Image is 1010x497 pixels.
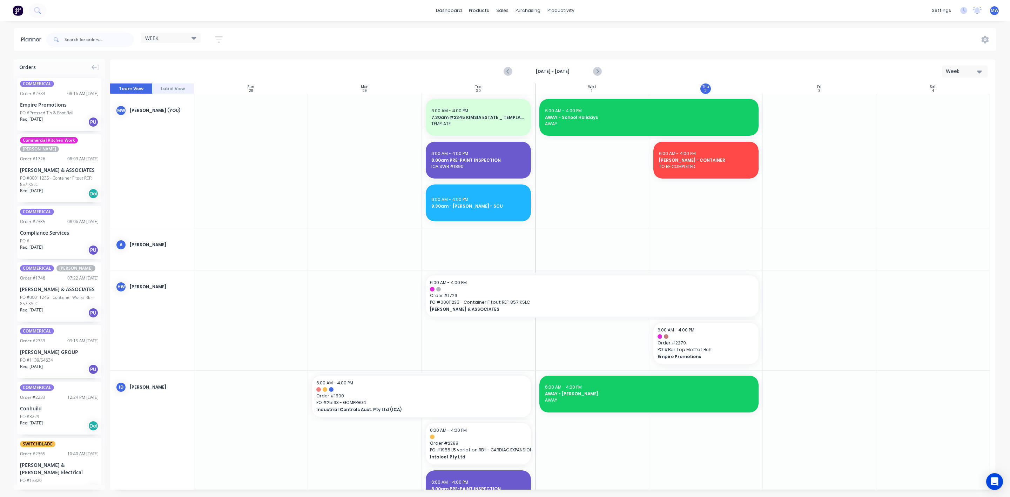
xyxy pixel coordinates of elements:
[67,394,99,401] div: 12:24 PM [DATE]
[431,121,525,127] span: TEMPLATE
[116,105,126,116] div: MW
[431,114,525,121] span: 7.30am #2345 KIMSIA ESTATE _ TEMPLATE
[88,308,99,318] div: PU
[65,33,134,47] input: Search for orders...
[20,420,43,426] span: Req. [DATE]
[430,447,527,453] span: PO # 1955 L5 variation RBH - CARDIAC EXPANSION
[13,5,23,16] img: Factory
[20,116,43,122] span: Req. [DATE]
[20,244,43,250] span: Req. [DATE]
[20,307,43,313] span: Req. [DATE]
[20,175,99,188] div: PO #00011235 - Container Fitout REF: 857 KSLC
[430,306,722,313] span: [PERSON_NAME] & ASSOCIATES
[20,156,45,162] div: Order # 1726
[659,150,696,156] span: 6:00 AM - 4:00 PM
[20,209,54,215] span: COMMERICAL
[20,229,99,236] div: Compliance Services
[67,90,99,97] div: 08:16 AM [DATE]
[545,121,753,127] span: AWAY
[493,5,512,16] div: sales
[658,327,694,333] span: 6:00 AM - 4:00 PM
[110,83,152,94] button: Team View
[20,188,43,194] span: Req. [DATE]
[431,150,468,156] span: 6:00 AM - 4:00 PM
[20,461,99,476] div: [PERSON_NAME] & [PERSON_NAME] Electrical
[20,90,45,97] div: Order # 2383
[986,473,1003,490] div: Open Intercom Messenger
[20,338,45,344] div: Order # 2359
[67,275,99,281] div: 07:22 AM [DATE]
[20,384,54,391] span: COMMERICAL
[20,166,99,174] div: [PERSON_NAME] & ASSOCIATES
[145,34,159,42] span: WEEK
[928,5,955,16] div: settings
[116,282,126,292] div: HW
[20,219,45,225] div: Order # 2385
[88,245,99,255] div: PU
[20,265,54,271] span: COMMERICAL
[818,89,821,93] div: 3
[658,340,754,346] span: Order # 2279
[20,328,54,334] span: COMMERICAL
[20,294,99,307] div: PO #00011245 - Container Works REF: 857 KSLC
[702,85,709,89] div: Thu
[588,85,596,89] div: Wed
[658,347,754,353] span: PO # Bar Top Moffat Bch
[430,440,527,446] span: Order # 2288
[20,348,99,356] div: [PERSON_NAME] GROUP
[544,5,578,16] div: productivity
[20,81,54,87] span: COMMERICAL
[545,108,582,114] span: 6:00 AM - 4:00 PM
[130,384,188,390] div: [PERSON_NAME]
[20,414,39,420] div: PO #3229
[430,427,467,433] span: 6:00 AM - 4:00 PM
[21,35,45,44] div: Planner
[430,280,467,286] span: 6:00 AM - 4:00 PM
[20,146,59,152] span: [PERSON_NAME]
[20,286,99,293] div: [PERSON_NAME] & ASSOCIATES
[316,393,527,399] span: Order # 1890
[20,477,42,484] div: PO #13820
[116,240,126,250] div: A
[20,451,45,457] div: Order # 2365
[658,354,745,360] span: Empire Promotions
[316,399,527,406] span: PO # 25163 - GOMPRB04
[512,5,544,16] div: purchasing
[88,117,99,127] div: PU
[20,363,43,370] span: Req. [DATE]
[431,108,468,114] span: 6:00 AM - 4:00 PM
[130,242,188,248] div: [PERSON_NAME]
[67,219,99,225] div: 08:06 AM [DATE]
[88,364,99,375] div: PU
[545,384,582,390] span: 6:00 AM - 4:00 PM
[361,85,369,89] div: Mon
[991,7,998,14] span: MW
[465,5,493,16] div: products
[67,156,99,162] div: 08:09 AM [DATE]
[432,5,465,16] a: dashboard
[19,63,36,71] span: Orders
[152,83,194,94] button: Label View
[430,454,517,460] span: Intalect Pty Ltd
[67,338,99,344] div: 09:15 AM [DATE]
[431,203,525,209] span: 9.30am - [PERSON_NAME] - SCU
[116,382,126,392] div: ID
[545,391,753,397] span: AWAY - [PERSON_NAME]
[431,157,525,163] span: 8.00am PRE-PAINT INSPECTION
[88,484,99,495] div: Del
[591,89,592,93] div: 1
[20,238,29,244] div: PO #
[20,394,45,401] div: Order # 2233
[88,421,99,431] div: Del
[363,89,367,93] div: 29
[20,275,45,281] div: Order # 1746
[130,107,188,114] div: [PERSON_NAME] (You)
[930,85,936,89] div: Sat
[659,157,753,163] span: [PERSON_NAME] - CONTAINER
[20,357,53,363] div: PO #1139/54634
[476,89,481,93] div: 30
[475,85,481,89] div: Tue
[20,441,55,447] span: SWITCHBLADE
[942,65,988,78] button: Week
[431,486,525,492] span: 8.00am PRE-PAINT INSPECTION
